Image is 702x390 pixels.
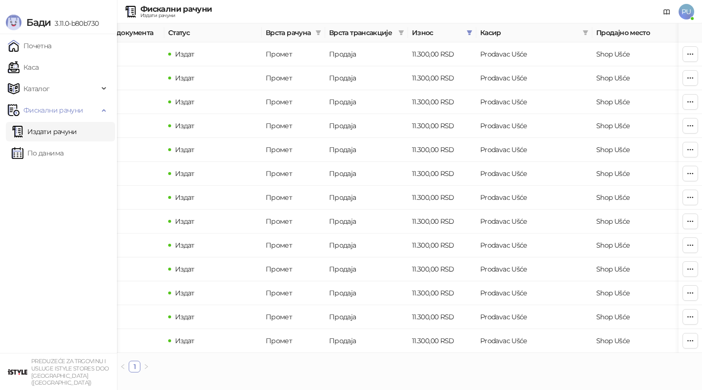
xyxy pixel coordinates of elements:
[175,336,195,345] span: Издат
[175,241,195,250] span: Издат
[659,4,675,19] a: Документација
[262,329,325,353] td: Промет
[325,42,408,66] td: Продаја
[476,162,592,186] td: Prodavac Ušće
[51,19,98,28] span: 3.11.0-b80b730
[175,312,195,321] span: Издат
[12,143,63,163] a: По данима
[408,90,476,114] td: 11.300,00 RSD
[476,305,592,329] td: Prodavac Ušće
[175,169,195,178] span: Издат
[408,186,476,210] td: 11.300,00 RSD
[412,27,463,38] span: Износ
[175,145,195,154] span: Издат
[476,90,592,114] td: Prodavac Ušće
[175,74,195,82] span: Издат
[120,364,126,370] span: left
[325,281,408,305] td: Продаја
[581,25,590,40] span: filter
[465,25,474,40] span: filter
[476,234,592,257] td: Prodavac Ušće
[476,186,592,210] td: Prodavac Ušće
[31,358,109,386] small: PREDUZEĆE ZA TRGOVINU I USLUGE ISTYLE STORES DOO [GEOGRAPHIC_DATA] ([GEOGRAPHIC_DATA])
[140,13,212,18] div: Издати рачуни
[12,122,77,141] a: Издати рачуни
[476,210,592,234] td: Prodavac Ušće
[6,15,21,30] img: Logo
[408,138,476,162] td: 11.300,00 RSD
[175,50,195,58] span: Издат
[164,23,262,42] th: Статус
[8,362,27,382] img: 64x64-companyLogo-77b92cf4-9946-4f36-9751-bf7bb5fd2c7d.png
[262,210,325,234] td: Промет
[329,27,394,38] span: Врста трансакције
[408,66,476,90] td: 11.300,00 RSD
[325,162,408,186] td: Продаја
[8,36,52,56] a: Почетна
[8,58,39,77] a: Каса
[117,361,129,372] li: Претходна страна
[175,289,195,297] span: Издат
[175,97,195,106] span: Издат
[175,217,195,226] span: Издат
[262,42,325,66] td: Промет
[596,27,695,38] span: Продајно место
[26,17,51,28] span: Бади
[262,305,325,329] td: Промет
[325,210,408,234] td: Продаја
[583,30,588,36] span: filter
[143,364,149,370] span: right
[476,114,592,138] td: Prodavac Ušće
[398,30,404,36] span: filter
[480,27,579,38] span: Касир
[325,138,408,162] td: Продаја
[129,361,140,372] a: 1
[266,27,312,38] span: Врста рачуна
[476,42,592,66] td: Prodavac Ušće
[129,361,140,372] li: 1
[140,5,212,13] div: Фискални рачуни
[325,186,408,210] td: Продаја
[325,66,408,90] td: Продаја
[140,361,152,372] button: right
[175,265,195,273] span: Издат
[325,23,408,42] th: Врста трансакције
[396,25,406,40] span: filter
[467,30,472,36] span: filter
[175,121,195,130] span: Издат
[408,257,476,281] td: 11.300,00 RSD
[262,114,325,138] td: Промет
[408,114,476,138] td: 11.300,00 RSD
[23,79,50,98] span: Каталог
[325,90,408,114] td: Продаја
[262,281,325,305] td: Промет
[262,90,325,114] td: Промет
[476,329,592,353] td: Prodavac Ušće
[408,329,476,353] td: 11.300,00 RSD
[262,23,325,42] th: Врста рачуна
[476,66,592,90] td: Prodavac Ušće
[408,42,476,66] td: 11.300,00 RSD
[476,281,592,305] td: Prodavac Ušće
[679,4,694,19] span: PU
[325,305,408,329] td: Продаја
[476,23,592,42] th: Касир
[325,234,408,257] td: Продаја
[408,162,476,186] td: 11.300,00 RSD
[262,162,325,186] td: Промет
[313,25,323,40] span: filter
[408,281,476,305] td: 11.300,00 RSD
[408,234,476,257] td: 11.300,00 RSD
[175,193,195,202] span: Издат
[408,210,476,234] td: 11.300,00 RSD
[325,114,408,138] td: Продаја
[325,329,408,353] td: Продаја
[262,257,325,281] td: Промет
[23,100,83,120] span: Фискални рачуни
[476,138,592,162] td: Prodavac Ušće
[262,186,325,210] td: Промет
[262,138,325,162] td: Промет
[262,234,325,257] td: Промет
[408,305,476,329] td: 11.300,00 RSD
[315,30,321,36] span: filter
